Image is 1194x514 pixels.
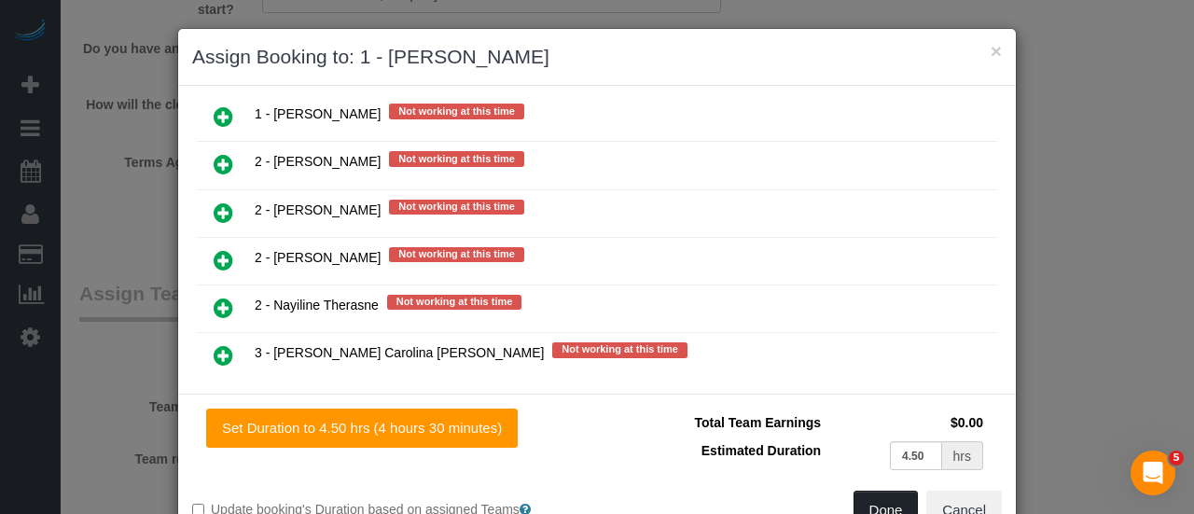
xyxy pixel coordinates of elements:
[255,155,381,170] span: 2 - [PERSON_NAME]
[701,443,821,458] span: Estimated Duration
[387,295,522,310] span: Not working at this time
[942,441,983,470] div: hrs
[389,104,524,118] span: Not working at this time
[611,409,826,437] td: Total Team Earnings
[255,298,379,313] span: 2 - Nayiline Therasne
[255,250,381,265] span: 2 - [PERSON_NAME]
[389,200,524,215] span: Not working at this time
[206,409,518,448] button: Set Duration to 4.50 hrs (4 hours 30 minutes)
[991,41,1002,61] button: ×
[255,346,544,361] span: 3 - [PERSON_NAME] Carolina [PERSON_NAME]
[389,247,524,262] span: Not working at this time
[255,107,381,122] span: 1 - [PERSON_NAME]
[1131,451,1175,495] iframe: Intercom live chat
[192,43,1002,71] h3: Assign Booking to: 1 - [PERSON_NAME]
[826,409,988,437] td: $0.00
[552,342,687,357] span: Not working at this time
[255,202,381,217] span: 2 - [PERSON_NAME]
[1169,451,1184,465] span: 5
[389,151,524,166] span: Not working at this time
